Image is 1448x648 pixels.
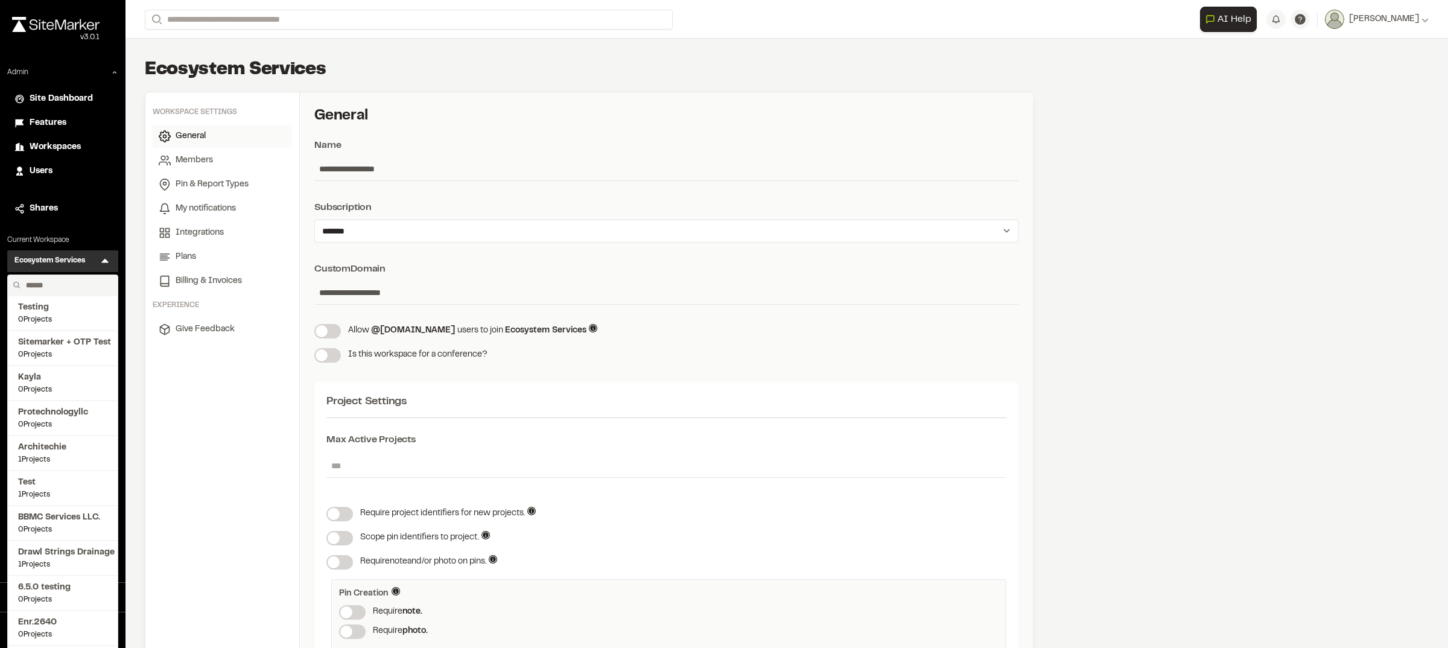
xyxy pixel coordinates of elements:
a: Users [14,165,111,178]
span: 0 Projects [18,349,107,360]
span: 1 Projects [18,454,107,465]
span: Pin & Report Types [176,178,249,191]
span: AI Help [1218,12,1251,27]
div: Scope pin identifiers to project. [360,531,479,545]
span: photo. [402,627,428,635]
span: Users [30,165,52,178]
span: Drawl Strings Drainage [18,546,107,559]
a: Pin & Report Types [153,173,292,196]
span: General [176,130,206,143]
span: 0 Projects [18,314,107,325]
span: 0 Projects [18,594,107,605]
div: Open AI Assistant [1200,7,1262,32]
span: Workspaces [30,141,81,154]
span: Shares [30,202,58,215]
a: General [153,125,292,148]
span: BBMC Services LLC. [18,511,107,524]
h3: Ecosystem Services [14,255,85,267]
span: 6.5.0 testing [18,581,107,594]
span: 0 Projects [18,524,107,535]
a: Billing & Invoices [153,270,292,293]
div: Max Active Projects [326,433,1006,447]
span: Test [18,476,107,489]
span: Plans [176,250,196,264]
span: Protechnologyllc [18,406,107,419]
span: 0 Projects [18,384,107,395]
h2: General [314,107,1018,126]
span: Give Feedback [176,323,235,336]
a: Plans [153,246,292,268]
a: Kayla0Projects [18,371,107,395]
span: @[DOMAIN_NAME] [371,327,457,334]
div: Project Settings [326,394,1006,410]
div: Subscription [314,200,1018,215]
a: Testing0Projects [18,301,107,325]
span: Integrations [176,226,224,240]
span: Billing & Invoices [176,275,242,288]
div: Require [373,624,428,639]
p: Current Workspace [7,235,118,246]
span: Kayla [18,371,107,384]
span: Features [30,116,66,130]
span: 0 Projects [18,419,107,430]
span: Architechie [18,441,107,454]
p: Admin [7,67,28,78]
a: Shares [14,202,111,215]
span: 1 Projects [18,489,107,500]
a: Sitemarker + OTP Test0Projects [18,336,107,360]
span: Members [176,154,213,167]
a: My notifications [153,197,292,220]
button: [PERSON_NAME] [1325,10,1429,29]
img: rebrand.png [12,17,100,32]
span: note . [402,608,422,615]
button: Search [145,10,167,30]
div: Pin Creation [339,587,999,600]
button: Open AI Assistant [1200,7,1257,32]
span: Sitemarker + OTP Test [18,336,107,349]
span: My notifications [176,202,236,215]
a: Members [153,149,292,172]
a: Architechie1Projects [18,441,107,465]
span: [PERSON_NAME] [1349,13,1419,26]
div: Name [314,138,1018,153]
div: Require [373,605,422,620]
span: Testing [18,301,107,314]
h1: Ecosystem Services [145,58,326,82]
a: Integrations [153,221,292,244]
span: Site Dashboard [30,92,93,106]
a: Site Dashboard [14,92,111,106]
div: Workspace settings [153,107,292,118]
span: Enr.2640 [18,616,107,629]
div: Require project identifiers for new projects. [360,507,525,521]
a: Test1Projects [18,476,107,500]
span: 0 Projects [18,629,107,640]
div: Require note and/or photo on pins. [360,555,486,570]
img: User [1325,10,1344,29]
div: Custom Domain [314,262,1018,276]
a: Drawl Strings Drainage1Projects [18,546,107,570]
div: Allow users to join [348,324,586,338]
div: Oh geez...please don't... [12,32,100,43]
a: Workspaces [14,141,111,154]
a: BBMC Services LLC.0Projects [18,511,107,535]
div: Experience [153,300,292,311]
a: Protechnologyllc0Projects [18,406,107,430]
span: Ecosystem Services [505,327,586,334]
a: Features [14,116,111,130]
div: Is this workspace for a conference? [348,348,487,363]
span: 1 Projects [18,559,107,570]
a: Give Feedback [153,318,292,341]
a: 6.5.0 testing0Projects [18,581,107,605]
a: Enr.26400Projects [18,616,107,640]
